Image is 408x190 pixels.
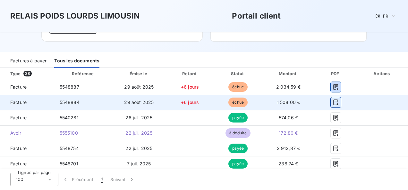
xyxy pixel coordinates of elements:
span: 29 août 2025 [124,99,154,105]
div: Type [6,70,53,77]
span: Facture [5,161,49,167]
h3: RELAIS POIDS LOURDS LIMOUSIN [10,10,140,22]
span: 238,74 € [278,161,298,166]
div: Retard [167,70,213,77]
span: à déduire [225,128,251,138]
span: 38 [23,71,32,76]
span: 29 août 2025 [124,84,154,90]
span: payée [228,144,248,153]
div: Factures à payer [10,54,47,68]
span: 5548884 [60,99,80,105]
div: PDF [316,70,355,77]
span: 100 [16,176,23,183]
span: payée [228,113,248,123]
button: 1 [97,173,106,186]
span: 5555100 [60,130,78,136]
span: 5548701 [60,161,78,166]
span: +6 jours [181,99,199,105]
button: Suivant [106,173,139,186]
span: Facture [5,84,49,90]
div: Montant [263,70,313,77]
span: échue [228,98,248,107]
span: 1 [101,176,103,183]
span: 26 juil. 2025 [125,115,152,120]
span: 2 034,59 € [276,84,301,90]
span: 1 508,00 € [277,99,300,105]
span: FR [383,13,388,19]
span: Facture [5,115,49,121]
span: payée [228,159,248,169]
span: échue [228,82,248,92]
span: 7 juil. 2025 [127,161,151,166]
span: 22 juil. 2025 [125,146,152,151]
span: 5548754 [60,146,79,151]
div: Tous les documents [54,54,99,68]
h3: Portail client [232,10,281,22]
div: Émise le [114,70,164,77]
span: Avoir [5,130,49,136]
span: 172,80 € [279,130,298,136]
span: 574,06 € [279,115,298,120]
span: Facture [5,99,49,106]
span: 2 912,87 € [277,146,300,151]
span: 5540281 [60,115,79,120]
button: Précédent [58,173,97,186]
div: Actions [358,70,407,77]
span: 5548887 [60,84,79,90]
span: Facture [5,145,49,152]
div: Statut [216,70,260,77]
div: Référence [72,71,94,76]
span: 22 juil. 2025 [125,130,152,136]
span: +6 jours [181,84,199,90]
